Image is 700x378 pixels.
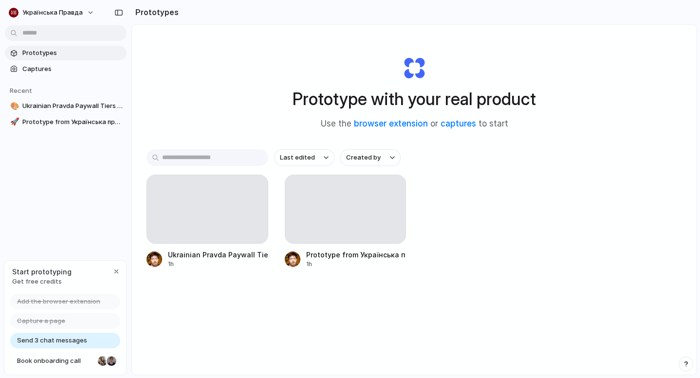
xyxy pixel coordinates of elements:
[10,116,17,127] div: 🚀
[9,101,18,111] button: 🎨
[346,153,381,162] span: Created by
[293,86,536,112] h1: Prototype with your real product
[17,297,100,306] span: Add the browser extension
[321,118,508,130] span: Use the or to start
[306,250,406,260] div: Prototype from Українська правда
[5,115,127,129] a: 🚀Prototype from Українська правда
[22,48,123,58] span: Prototypes
[285,175,406,269] a: Prototype from Українська правда1h
[354,119,428,128] a: browser extension
[106,355,117,367] div: Christian Iacullo
[17,336,87,345] span: Send 3 chat messages
[168,250,268,260] div: Ukrainian Pravda Paywall Tiers Setup
[306,260,406,269] div: 1h
[5,46,127,60] a: Prototypes
[9,117,18,127] button: 🚀
[274,149,334,166] button: Last edited
[22,8,84,18] span: Українська правда ️
[22,64,123,74] span: Captures
[10,101,17,112] div: 🎨
[17,356,94,366] span: Book onboarding call
[5,5,99,20] button: Українська правда ️
[441,119,476,128] a: captures
[340,149,401,166] button: Created by
[12,277,72,287] span: Get free credits
[168,260,268,269] div: 1h
[280,153,315,162] span: Last edited
[147,175,268,269] a: Ukrainian Pravda Paywall Tiers Setup1h
[22,117,123,127] span: Prototype from Українська правда
[10,353,120,369] a: Book onboarding call
[5,62,127,76] a: Captures
[5,99,127,113] a: 🎨Ukrainian Pravda Paywall Tiers Setup
[17,316,65,326] span: Capture a page
[131,6,179,18] h2: Prototypes
[97,355,109,367] div: Nicole Kubica
[10,87,32,94] span: Recent
[22,101,123,111] span: Ukrainian Pravda Paywall Tiers Setup
[12,267,72,277] span: Start prototyping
